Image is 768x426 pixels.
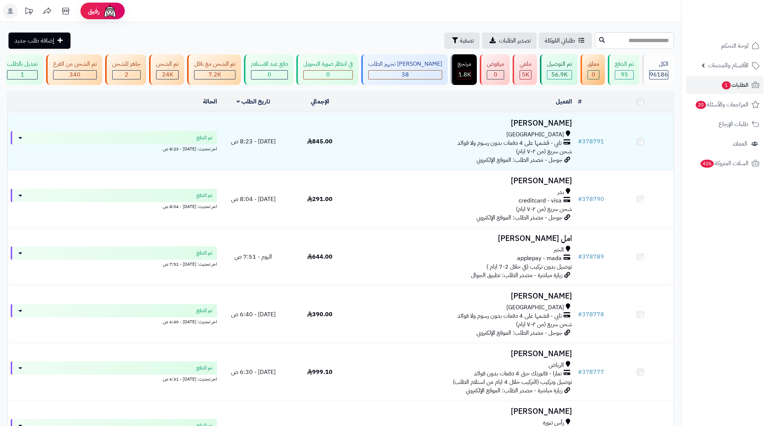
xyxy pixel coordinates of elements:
span: # [578,137,582,146]
div: جاهز للشحن [112,60,141,68]
span: تم الدفع [196,134,213,142]
span: العملاء [733,139,747,149]
a: #378791 [578,137,604,146]
span: [DATE] - 8:04 ص [231,195,276,204]
span: applepay - mada [517,254,562,263]
div: 4993 [520,71,531,79]
span: 7.2K [209,70,221,79]
div: 340 [54,71,96,79]
a: إضافة طلب جديد [8,33,70,49]
span: لوحة التحكم [721,41,748,51]
a: تم الشحن من الفرع 340 [45,54,104,85]
div: 0 [251,71,287,79]
span: 0 [326,70,330,79]
span: تابي - قسّمها على 4 دفعات بدون رسوم ولا فوائد [457,139,562,147]
span: creditcard - visa [519,197,562,205]
a: مرفوض 0 [478,54,511,85]
span: 24K [162,70,173,79]
div: دفع عند الاستلام [251,60,288,68]
span: [DATE] - 6:30 ص [231,368,276,376]
div: تم الشحن مع ناقل [194,60,235,68]
a: في انتظار صورة التحويل 0 [295,54,360,85]
a: تم التوصيل 56.9K [538,54,579,85]
span: 96186 [650,70,668,79]
span: # [578,195,582,204]
span: 845.00 [307,137,333,146]
a: #378777 [578,368,604,376]
div: 0 [487,71,504,79]
span: # [578,368,582,376]
span: طلباتي المُوكلة [545,36,575,45]
div: اخر تحديث: [DATE] - 6:31 ص [11,375,217,382]
span: تم الدفع [196,192,213,199]
div: اخر تحديث: [DATE] - 7:51 ص [11,260,217,267]
div: اخر تحديث: [DATE] - 8:04 ص [11,202,217,210]
a: معلق 0 [579,54,606,85]
span: توصيل بدون تركيب (في خلال 2-7 ايام ) [486,262,572,271]
div: 1 [7,71,37,79]
a: دفع عند الاستلام 0 [242,54,295,85]
span: تم الدفع [196,364,213,372]
span: 56.9K [551,70,568,79]
div: 0 [588,71,599,79]
span: 0 [592,70,595,79]
span: 0 [268,70,271,79]
a: الحالة [203,97,217,106]
div: تم الشحن [156,60,179,68]
a: جاهز للشحن 2 [104,54,148,85]
span: الرياض [548,361,564,369]
a: السلات المتروكة426 [686,154,764,172]
div: تعديل بالطلب [7,60,38,68]
h3: [PERSON_NAME] [356,292,572,300]
span: تصدير الطلبات [499,36,531,45]
div: ملغي [520,60,531,68]
button: تصفية [444,33,480,49]
span: 644.00 [307,252,333,261]
span: رفيق [88,7,100,16]
a: [PERSON_NAME] تجهيز الطلب 38 [360,54,449,85]
span: تمارا - فاتورتك حتى 4 دفعات بدون فوائد [474,369,562,378]
a: طلباتي المُوكلة [539,33,592,49]
span: 1 [21,70,24,79]
span: جوجل - مصدر الطلب: الموقع الإلكتروني [476,328,562,337]
div: تم التوصيل [547,60,572,68]
div: 1836 [458,71,471,79]
span: زيارة مباشرة - مصدر الطلب: تطبيق الجوال [471,271,562,280]
span: طلبات الإرجاع [719,119,748,129]
span: الطلبات [721,80,748,90]
span: تابي - قسّمها على 4 دفعات بدون رسوم ولا فوائد [457,312,562,320]
div: [PERSON_NAME] تجهيز الطلب [368,60,442,68]
span: جوجل - مصدر الطلب: الموقع الإلكتروني [476,156,562,164]
span: إضافة طلب جديد [14,36,54,45]
h3: [PERSON_NAME] [356,350,572,358]
a: #378790 [578,195,604,204]
span: [DATE] - 6:40 ص [231,310,276,319]
div: اخر تحديث: [DATE] - 8:23 ص [11,144,217,152]
h3: [PERSON_NAME] [356,177,572,185]
a: العملاء [686,135,764,153]
a: العميل [556,97,572,106]
span: تم الدفع [196,307,213,314]
span: [GEOGRAPHIC_DATA] [506,303,564,312]
div: اخر تحديث: [DATE] - 6:40 ص [11,317,217,325]
span: زيارة مباشرة - مصدر الطلب: الموقع الإلكتروني [466,386,562,395]
span: السلات المتروكة [700,158,748,168]
img: ai-face.png [103,4,117,18]
span: بدر [558,188,564,197]
a: الطلبات1 [686,76,764,94]
span: 390.00 [307,310,333,319]
span: شحن سريع (من ٢-٧ ايام) [516,147,572,156]
span: 291.00 [307,195,333,204]
a: الكل96186 [641,54,675,85]
span: 1 [722,81,731,89]
a: # [578,97,582,106]
span: 95 [621,70,628,79]
div: تم الدفع [615,60,634,68]
a: تصدير الطلبات [482,33,537,49]
a: #378778 [578,310,604,319]
a: مرتجع 1.8K [449,54,478,85]
span: الخبر [554,246,564,254]
div: 24022 [156,71,178,79]
div: الكل [649,60,668,68]
div: 2 [113,71,140,79]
